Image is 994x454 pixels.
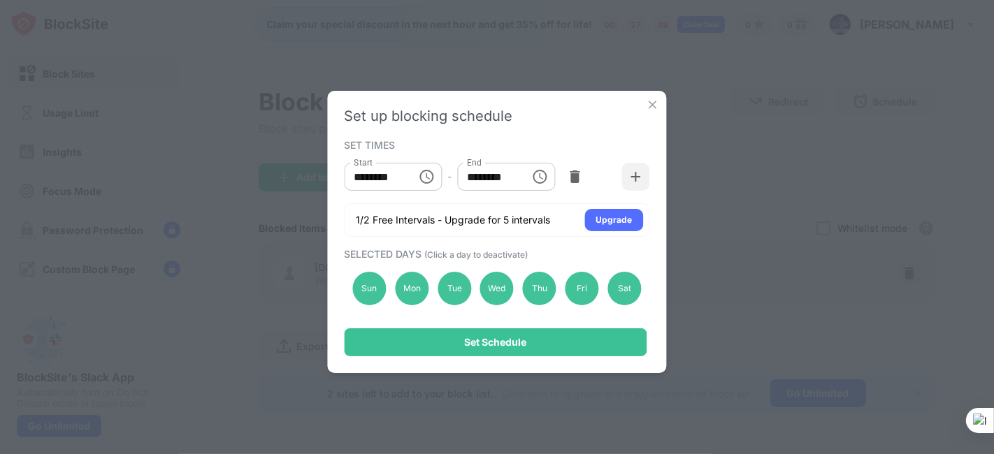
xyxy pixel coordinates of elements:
div: SELECTED DAYS [345,248,647,260]
div: Sat [607,272,641,305]
div: Upgrade [596,213,633,227]
div: Tue [438,272,471,305]
label: Start [354,156,373,168]
div: Fri [566,272,599,305]
div: Mon [395,272,428,305]
div: Thu [523,272,556,305]
div: Wed [480,272,514,305]
div: Sun [353,272,387,305]
div: SET TIMES [345,139,647,150]
button: Choose time, selected time is 10:00 AM [412,163,440,191]
img: x-button.svg [646,98,660,112]
label: End [467,156,482,168]
div: - [447,169,452,184]
div: 1/2 Free Intervals - Upgrade for 5 intervals [356,213,551,227]
button: Choose time, selected time is 1:00 PM [526,163,554,191]
div: Set Schedule [465,337,527,348]
span: (Click a day to deactivate) [425,249,528,260]
div: Set up blocking schedule [345,108,650,124]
